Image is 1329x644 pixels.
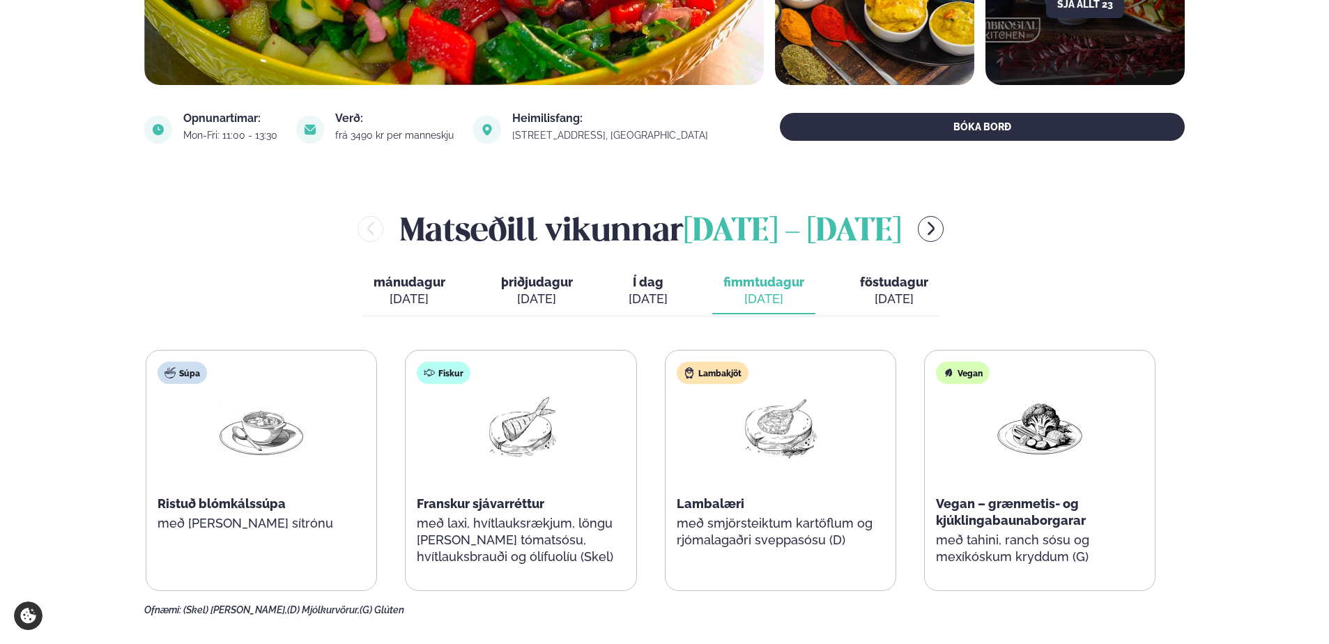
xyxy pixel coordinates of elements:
[158,362,207,384] div: Súpa
[473,116,501,144] img: image alt
[360,604,404,615] span: (G) Glúten
[936,532,1144,565] p: með tahini, ranch sósu og mexíkóskum kryddum (G)
[629,274,668,291] span: Í dag
[183,604,287,615] span: (Skel) [PERSON_NAME],
[14,601,43,630] a: Cookie settings
[617,268,679,314] button: Í dag [DATE]
[335,130,456,141] div: frá 3490 kr per manneskju
[501,291,573,307] div: [DATE]
[860,291,928,307] div: [DATE]
[723,275,804,289] span: fimmtudagur
[512,127,710,144] a: link
[780,113,1185,141] button: BÓKA BORÐ
[144,116,172,144] img: image alt
[995,395,1084,460] img: Vegan.png
[217,395,306,460] img: Soup.png
[723,291,804,307] div: [DATE]
[335,113,456,124] div: Verð:
[417,515,624,565] p: með laxi, hvítlauksrækjum, löngu [PERSON_NAME] tómatsósu, hvítlauksbrauði og ólífuolíu (Skel)
[374,275,445,289] span: mánudagur
[936,496,1086,528] span: Vegan – grænmetis- og kjúklingabaunaborgarar
[712,268,815,314] button: fimmtudagur [DATE]
[849,268,939,314] button: föstudagur [DATE]
[677,515,884,549] p: með smjörsteiktum kartöflum og rjómalagaðri sveppasósu (D)
[417,362,470,384] div: Fiskur
[943,367,954,378] img: Vegan.svg
[183,130,279,141] div: Mon-Fri: 11:00 - 13:30
[629,291,668,307] div: [DATE]
[684,217,901,247] span: [DATE] - [DATE]
[918,216,944,242] button: menu-btn-right
[424,367,435,378] img: fish.svg
[490,268,584,314] button: þriðjudagur [DATE]
[677,496,744,511] span: Lambalæri
[362,268,456,314] button: mánudagur [DATE]
[936,362,990,384] div: Vegan
[736,395,825,460] img: Lamb-Meat.png
[183,113,279,124] div: Opnunartímar:
[417,496,544,511] span: Franskur sjávarréttur
[512,113,710,124] div: Heimilisfang:
[164,367,176,378] img: soup.svg
[296,116,324,144] img: image alt
[684,367,695,378] img: Lamb.svg
[677,362,748,384] div: Lambakjöt
[158,515,365,532] p: með [PERSON_NAME] sítrónu
[374,291,445,307] div: [DATE]
[358,216,383,242] button: menu-btn-left
[287,604,360,615] span: (D) Mjólkurvörur,
[476,395,565,460] img: Fish.png
[400,206,901,252] h2: Matseðill vikunnar
[144,604,181,615] span: Ofnæmi:
[860,275,928,289] span: föstudagur
[158,496,286,511] span: Ristuð blómkálssúpa
[501,275,573,289] span: þriðjudagur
